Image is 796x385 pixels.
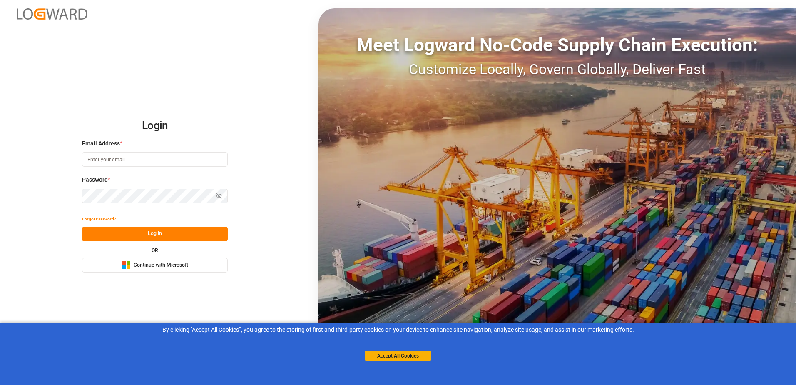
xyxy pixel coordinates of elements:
button: Accept All Cookies [365,351,431,361]
img: Logward_new_orange.png [17,8,87,20]
div: Customize Locally, Govern Globally, Deliver Fast [318,59,796,80]
div: Meet Logward No-Code Supply Chain Execution: [318,31,796,59]
input: Enter your email [82,152,228,167]
button: Continue with Microsoft [82,258,228,272]
span: Password [82,175,108,184]
span: Email Address [82,139,120,148]
h2: Login [82,112,228,139]
div: By clicking "Accept All Cookies”, you agree to the storing of first and third-party cookies on yo... [6,325,790,334]
button: Forgot Password? [82,212,116,227]
small: OR [152,248,158,253]
button: Log In [82,227,228,241]
span: Continue with Microsoft [134,262,188,269]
